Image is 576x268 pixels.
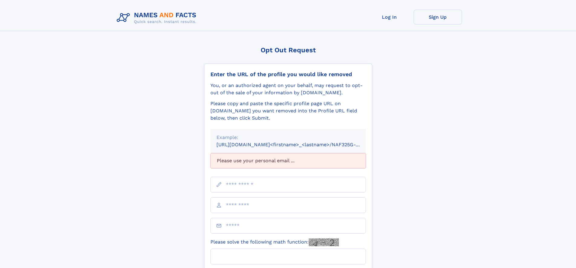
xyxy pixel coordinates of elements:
div: Please copy and paste the specific profile page URL on [DOMAIN_NAME] you want removed into the Pr... [210,100,366,122]
a: Log In [365,10,414,24]
div: Enter the URL of the profile you would like removed [210,71,366,78]
label: Please solve the following math function: [210,238,339,246]
div: You, or an authorized agent on your behalf, may request to opt-out of the sale of your informatio... [210,82,366,96]
a: Sign Up [414,10,462,24]
img: Logo Names and Facts [114,10,201,26]
div: Please use your personal email ... [210,153,366,168]
small: [URL][DOMAIN_NAME]<firstname>_<lastname>/NAF325G-xxxxxxxx [216,142,377,147]
div: Example: [216,134,360,141]
div: Opt Out Request [204,46,372,54]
